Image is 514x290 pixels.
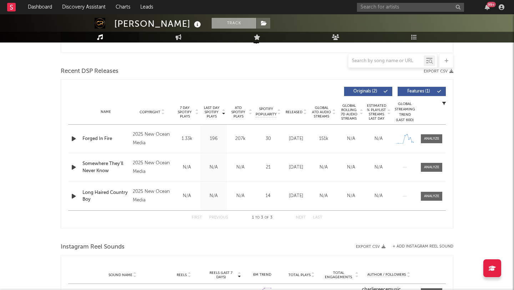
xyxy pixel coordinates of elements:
[296,216,306,220] button: Next
[177,273,187,277] span: Reels
[288,273,311,277] span: Total Plays
[284,192,308,200] div: [DATE]
[175,164,198,171] div: N/A
[356,245,385,249] button: Export CSV
[313,216,322,220] button: Last
[192,216,202,220] button: First
[357,3,464,12] input: Search for artists
[339,104,359,121] span: Global Rolling 7D Audio Streams
[229,164,252,171] div: N/A
[402,89,435,94] span: Features ( 1 )
[344,87,392,96] button: Originals(2)
[256,164,281,171] div: 21
[202,106,221,119] span: Last Day Spotify Plays
[339,164,363,171] div: N/A
[212,18,256,29] button: Track
[209,216,228,220] button: Previous
[312,106,331,119] span: Global ATD Audio Streams
[61,67,119,76] span: Recent DSP Releases
[255,216,259,219] span: to
[109,273,132,277] span: Sound Name
[348,58,424,64] input: Search by song name or URL
[323,271,354,279] span: Total Engagements
[394,101,415,123] div: Global Streaming Trend (Last 60D)
[133,187,172,205] div: 2025 New Ocean Media
[424,69,453,74] button: Export CSV
[175,106,194,119] span: 7 Day Spotify Plays
[245,272,280,277] div: 6M Trend
[398,87,446,96] button: Features(1)
[202,164,225,171] div: N/A
[140,110,160,114] span: Copyright
[229,192,252,200] div: N/A
[312,164,336,171] div: N/A
[284,164,308,171] div: [DATE]
[242,214,282,222] div: 1 3 3
[256,106,277,117] span: Spotify Popularity
[312,135,336,142] div: 151k
[339,135,363,142] div: N/A
[61,243,125,251] span: Instagram Reel Sounds
[229,135,252,142] div: 207k
[385,245,453,249] div: + Add Instagram Reel Sound
[367,164,390,171] div: N/A
[286,110,302,114] span: Released
[205,271,237,279] span: Reels (last 7 days)
[367,192,390,200] div: N/A
[284,135,308,142] div: [DATE]
[133,130,172,147] div: 2025 New Ocean Media
[229,106,248,119] span: ATD Spotify Plays
[133,159,172,176] div: 2025 New Ocean Media
[256,135,281,142] div: 30
[256,192,281,200] div: 14
[367,135,390,142] div: N/A
[367,104,386,121] span: Estimated % Playlist Streams Last Day
[175,135,198,142] div: 1.33k
[82,189,129,203] a: Long Haired Country Boy
[312,192,336,200] div: N/A
[339,192,363,200] div: N/A
[487,2,496,7] div: 99 +
[367,272,406,277] span: Author / Followers
[202,135,225,142] div: 196
[82,135,129,142] a: Forged In Fire
[264,216,269,219] span: of
[485,4,490,10] button: 99+
[82,109,129,115] div: Name
[82,160,129,174] a: Somewhere They'll Never Know
[114,18,203,30] div: [PERSON_NAME]
[349,89,382,94] span: Originals ( 2 )
[202,192,225,200] div: N/A
[393,245,453,249] button: + Add Instagram Reel Sound
[175,192,198,200] div: N/A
